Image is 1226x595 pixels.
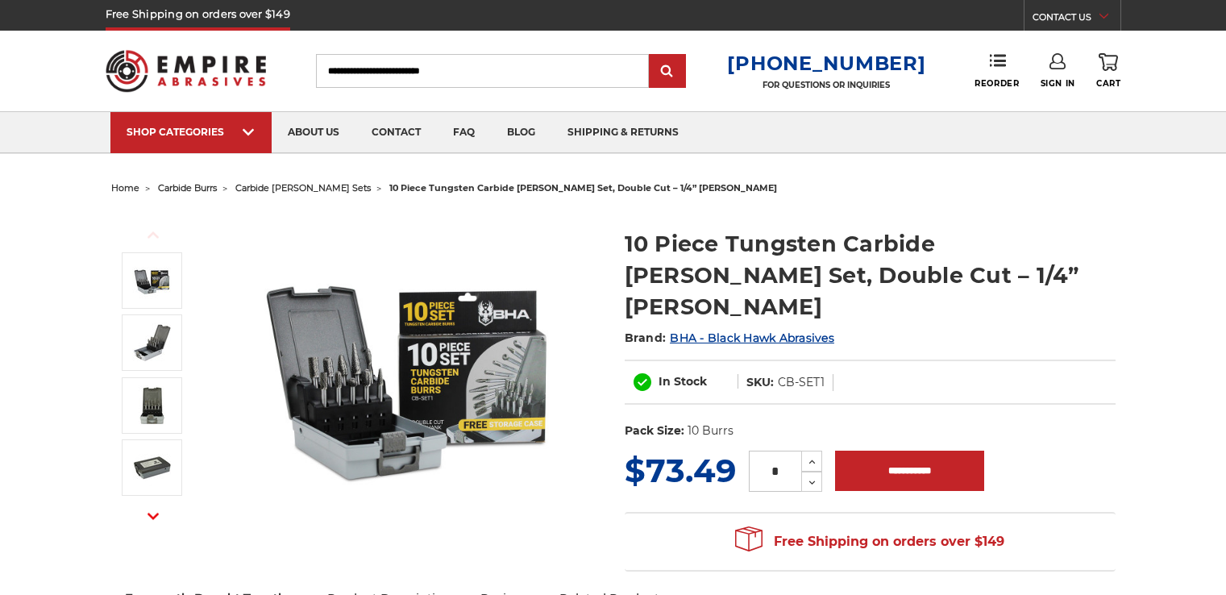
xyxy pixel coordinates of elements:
[727,80,925,90] p: FOR QUESTIONS OR INQUIRIES
[1096,78,1120,89] span: Cart
[355,112,437,153] a: contact
[688,422,734,439] dd: 10 Burrs
[659,374,707,389] span: In Stock
[389,182,777,193] span: 10 piece tungsten carbide [PERSON_NAME] set, double cut – 1/4” [PERSON_NAME]
[625,451,736,490] span: $73.49
[746,374,774,391] dt: SKU:
[670,331,834,345] a: BHA - Black Hawk Abrasives
[625,228,1116,322] h1: 10 Piece Tungsten Carbide [PERSON_NAME] Set, Double Cut – 1/4” [PERSON_NAME]
[975,53,1019,88] a: Reorder
[249,211,571,534] img: BHA Carbide Burr 10 Piece Set, Double Cut with 1/4" Shanks
[1033,8,1120,31] a: CONTACT US
[551,112,695,153] a: shipping & returns
[625,422,684,439] dt: Pack Size:
[132,385,172,426] img: carbide bit pack
[778,374,825,391] dd: CB-SET1
[272,112,355,153] a: about us
[134,498,172,533] button: Next
[437,112,491,153] a: faq
[235,182,371,193] a: carbide [PERSON_NAME] sets
[106,40,267,102] img: Empire Abrasives
[132,322,172,363] img: 10 piece tungsten carbide double cut burr kit
[134,218,172,252] button: Previous
[625,331,667,345] span: Brand:
[1096,53,1120,89] a: Cart
[111,182,139,193] a: home
[727,52,925,75] a: [PHONE_NUMBER]
[735,526,1004,558] span: Free Shipping on orders over $149
[127,126,256,138] div: SHOP CATEGORIES
[651,56,684,88] input: Submit
[491,112,551,153] a: blog
[975,78,1019,89] span: Reorder
[158,182,217,193] a: carbide burrs
[132,260,172,301] img: BHA Carbide Burr 10 Piece Set, Double Cut with 1/4" Shanks
[132,447,172,488] img: burs for metal grinding pack
[1041,78,1075,89] span: Sign In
